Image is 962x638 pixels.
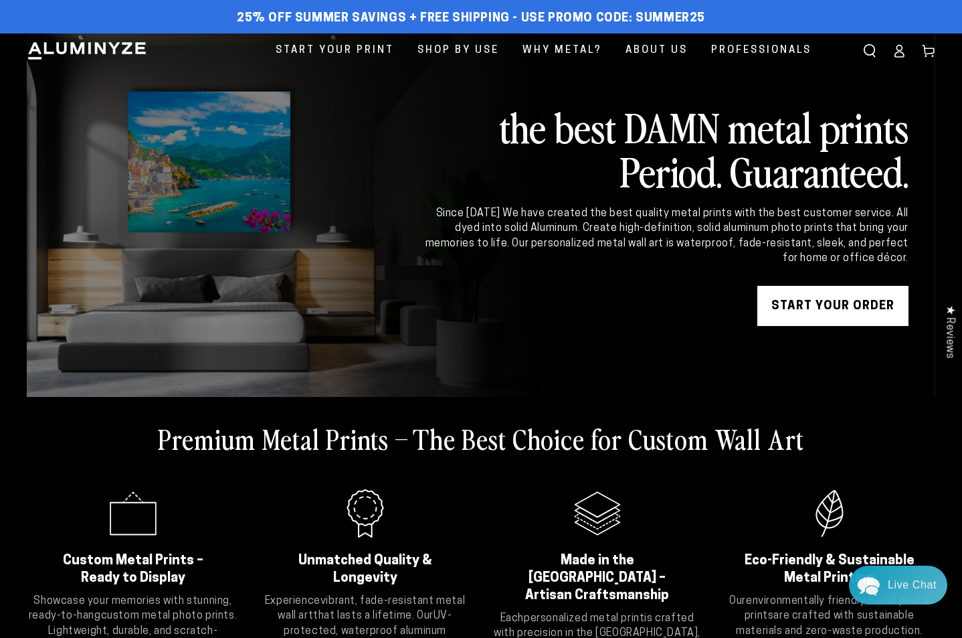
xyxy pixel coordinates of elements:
span: About Us [626,42,688,60]
h2: Made in the [GEOGRAPHIC_DATA] – Artisan Craftsmanship [508,552,686,605]
img: Aluminyze [27,41,147,61]
a: START YOUR Order [757,286,908,326]
span: Shop By Use [417,42,499,60]
span: Professionals [711,42,811,60]
span: 25% off Summer Savings + Free Shipping - Use Promo Code: SUMMER25 [237,11,705,26]
h2: Eco-Friendly & Sustainable Metal Printing [740,552,919,587]
strong: custom metal photo prints [101,611,235,621]
h2: the best DAMN metal prints Period. Guaranteed. [423,104,908,193]
span: Start Your Print [276,42,394,60]
strong: vibrant, fade-resistant metal wall art [278,596,465,621]
h2: Premium Metal Prints – The Best Choice for Custom Wall Art [158,421,804,456]
strong: personalized metal print [524,613,644,624]
a: Why Metal? [512,33,612,68]
div: Chat widget toggle [849,566,947,605]
div: Since [DATE] We have created the best quality metal prints with the best customer service. All dy... [423,206,908,266]
a: About Us [615,33,698,68]
span: Why Metal? [522,42,602,60]
strong: environmentally friendly metal photo prints [745,596,929,621]
div: Click to open Judge.me floating reviews tab [937,295,962,369]
a: Shop By Use [407,33,509,68]
summary: Search our site [855,36,884,66]
a: Start Your Print [266,33,404,68]
a: Professionals [701,33,822,68]
h2: Custom Metal Prints – Ready to Display [43,552,222,587]
h2: Unmatched Quality & Longevity [276,552,454,587]
div: Contact Us Directly [888,566,937,605]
